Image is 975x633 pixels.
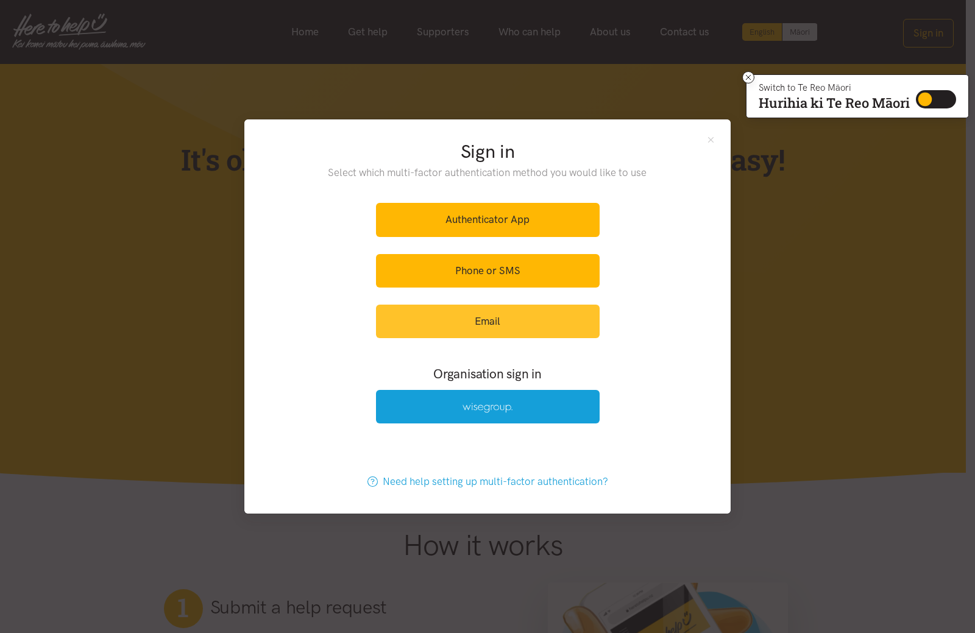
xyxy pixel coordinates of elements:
[376,254,600,288] a: Phone or SMS
[376,203,600,236] a: Authenticator App
[759,84,910,91] p: Switch to Te Reo Māori
[303,164,672,181] p: Select which multi-factor authentication method you would like to use
[376,305,600,338] a: Email
[759,97,910,108] p: Hurihia ki Te Reo Māori
[463,403,512,413] img: Wise Group
[303,139,672,164] h2: Sign in
[355,465,621,498] a: Need help setting up multi-factor authentication?
[342,365,633,383] h3: Organisation sign in
[706,134,716,144] button: Close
